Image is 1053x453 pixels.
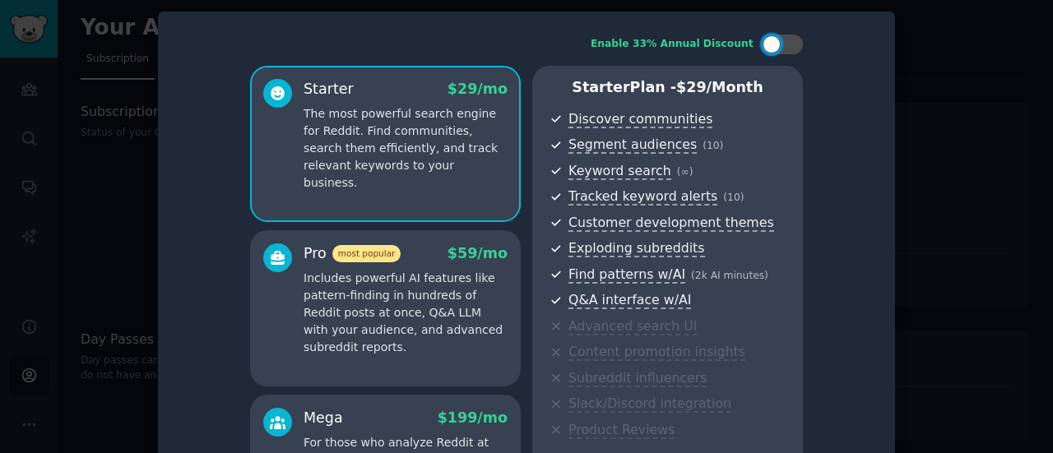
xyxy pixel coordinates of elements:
[568,163,671,180] span: Keyword search
[448,245,508,261] span: $ 59 /mo
[677,166,693,178] span: ( ∞ )
[568,344,745,361] span: Content promotion insights
[703,140,723,151] span: ( 10 )
[304,408,343,428] div: Mega
[304,270,508,356] p: Includes powerful AI features like pattern-finding in hundreds of Reddit posts at once, Q&A LLM w...
[448,81,508,97] span: $ 29 /mo
[568,111,712,128] span: Discover communities
[332,245,401,262] span: most popular
[304,243,401,264] div: Pro
[568,215,774,232] span: Customer development themes
[568,422,675,439] span: Product Reviews
[568,188,717,206] span: Tracked keyword alerts
[568,266,685,284] span: Find patterns w/AI
[568,318,697,335] span: Advanced search UI
[304,79,354,99] div: Starter
[723,192,744,203] span: ( 10 )
[438,409,508,426] span: $ 199 /mo
[591,37,754,52] div: Enable 33% Annual Discount
[568,240,704,257] span: Exploding subreddits
[568,395,731,413] span: Slack/Discord integration
[676,79,763,95] span: $ 29 /month
[568,136,697,154] span: Segment audiences
[550,77,786,98] p: Starter Plan -
[304,105,508,192] p: The most powerful search engine for Reddit. Find communities, search them efficiently, and track ...
[568,370,707,387] span: Subreddit influencers
[568,292,691,309] span: Q&A interface w/AI
[691,270,768,281] span: ( 2k AI minutes )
